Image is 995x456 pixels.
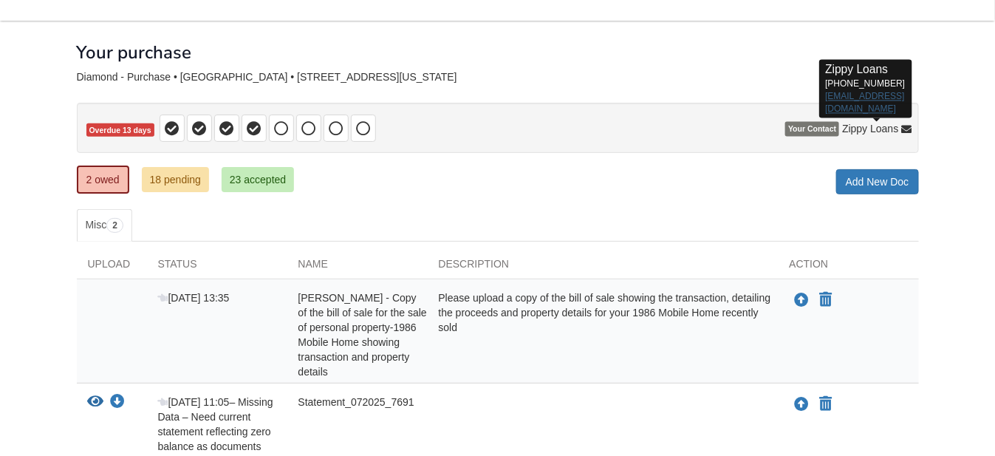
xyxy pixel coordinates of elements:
[779,256,919,279] div: Action
[77,71,919,84] div: Diamond - Purchase • [GEOGRAPHIC_DATA] • [STREET_ADDRESS][US_STATE]
[298,396,414,408] span: Statement_072025_7691
[793,395,811,414] button: Upload Statement_072025_7691
[158,396,230,408] span: [DATE] 11:05
[825,61,906,116] p: [PHONE_NUMBER]
[142,167,209,192] a: 18 pending
[222,167,294,192] a: 23 accepted
[77,43,192,62] h1: Your purchase
[77,166,129,194] a: 2 owed
[106,218,123,233] span: 2
[785,122,839,137] span: Your Contact
[428,256,779,279] div: Description
[158,292,230,304] span: [DATE] 13:35
[842,122,898,137] span: Zippy Loans
[287,256,428,279] div: Name
[88,395,104,410] button: View Statement_072025_7691
[77,209,132,242] a: Misc
[818,395,834,413] button: Declare Statement_072025_7691 not applicable
[86,123,154,137] span: Overdue 13 days
[818,291,834,309] button: Declare Shelby Diamond - Copy of the bill of sale for the sale of personal property-1986 Mobile H...
[836,169,919,194] a: Add New Doc
[825,63,888,75] span: Zippy Loans
[77,256,147,279] div: Upload
[793,290,811,310] button: Upload Shelby Diamond - Copy of the bill of sale for the sale of personal property-1986 Mobile Ho...
[825,92,904,115] a: [EMAIL_ADDRESS][DOMAIN_NAME]
[298,292,427,378] span: [PERSON_NAME] - Copy of the bill of sale for the sale of personal property-1986 Mobile Home showi...
[110,397,125,409] a: Download Statement_072025_7691
[147,256,287,279] div: Status
[428,290,779,379] div: Please upload a copy of the bill of sale showing the transaction, detailing the proceeds and prop...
